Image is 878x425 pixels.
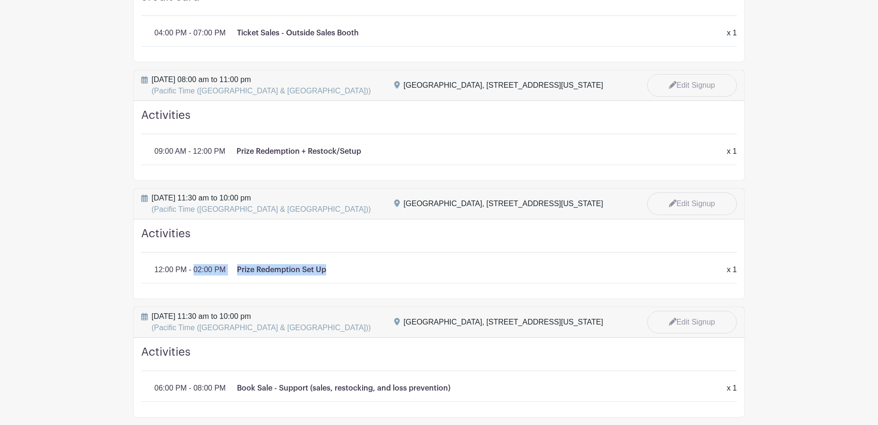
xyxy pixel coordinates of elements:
[721,383,743,394] div: x 1
[141,227,737,253] h4: Activities
[154,146,225,157] p: 09:00 AM - 12:00 PM
[721,264,743,275] div: x 1
[152,311,371,333] span: [DATE] 11:30 am to 10:00 pm
[152,324,371,332] span: (Pacific Time ([GEOGRAPHIC_DATA] & [GEOGRAPHIC_DATA]))
[152,74,371,97] span: [DATE] 08:00 am to 11:00 pm
[154,264,226,275] p: 12:00 PM - 02:00 PM
[647,192,737,215] a: Edit Signup
[236,146,361,157] p: Prize Redemption + Restock/Setup
[721,27,743,39] div: x 1
[154,383,226,394] p: 06:00 PM - 08:00 PM
[404,80,603,91] div: [GEOGRAPHIC_DATA], [STREET_ADDRESS][US_STATE]
[152,205,371,213] span: (Pacific Time ([GEOGRAPHIC_DATA] & [GEOGRAPHIC_DATA]))
[237,383,450,394] p: Book Sale - Support (sales, restocking, and loss prevention)
[141,108,737,134] h4: Activities
[237,264,326,275] p: Prize Redemption Set Up
[647,74,737,97] a: Edit Signup
[647,311,737,333] a: Edit Signup
[404,317,603,328] div: [GEOGRAPHIC_DATA], [STREET_ADDRESS][US_STATE]
[237,27,359,39] p: Ticket Sales - Outside Sales Booth
[152,87,371,95] span: (Pacific Time ([GEOGRAPHIC_DATA] & [GEOGRAPHIC_DATA]))
[141,345,737,371] h4: Activities
[154,27,226,39] p: 04:00 PM - 07:00 PM
[404,198,603,209] div: [GEOGRAPHIC_DATA], [STREET_ADDRESS][US_STATE]
[721,146,743,157] div: x 1
[152,192,371,215] span: [DATE] 11:30 am to 10:00 pm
